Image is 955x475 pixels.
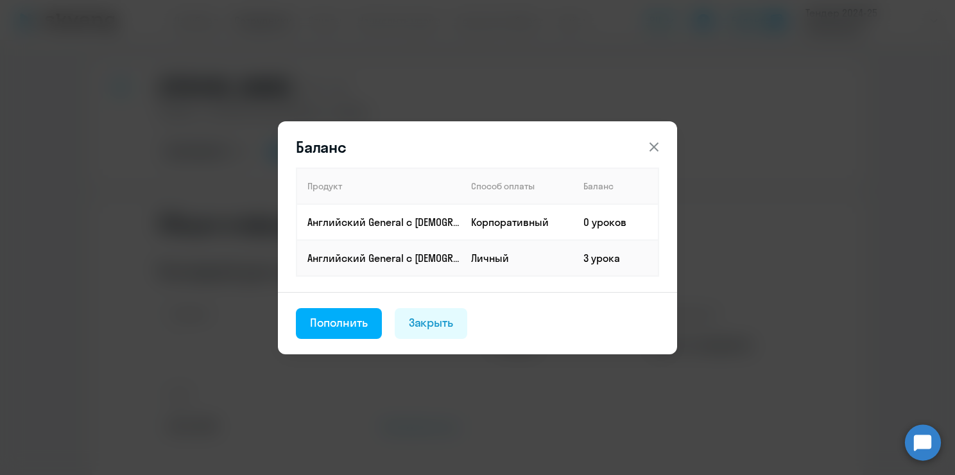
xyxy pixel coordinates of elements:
td: 0 уроков [573,204,658,240]
div: Закрыть [409,315,454,331]
td: Личный [461,240,573,276]
td: 3 урока [573,240,658,276]
button: Пополнить [296,308,382,339]
button: Закрыть [395,308,468,339]
th: Способ оплаты [461,168,573,204]
div: Пополнить [310,315,368,331]
th: Баланс [573,168,658,204]
header: Баланс [278,137,677,157]
th: Продукт [297,168,461,204]
p: Английский General с [DEMOGRAPHIC_DATA] преподавателем [307,215,460,229]
td: Корпоративный [461,204,573,240]
p: Английский General с [DEMOGRAPHIC_DATA] преподавателем [307,251,460,265]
